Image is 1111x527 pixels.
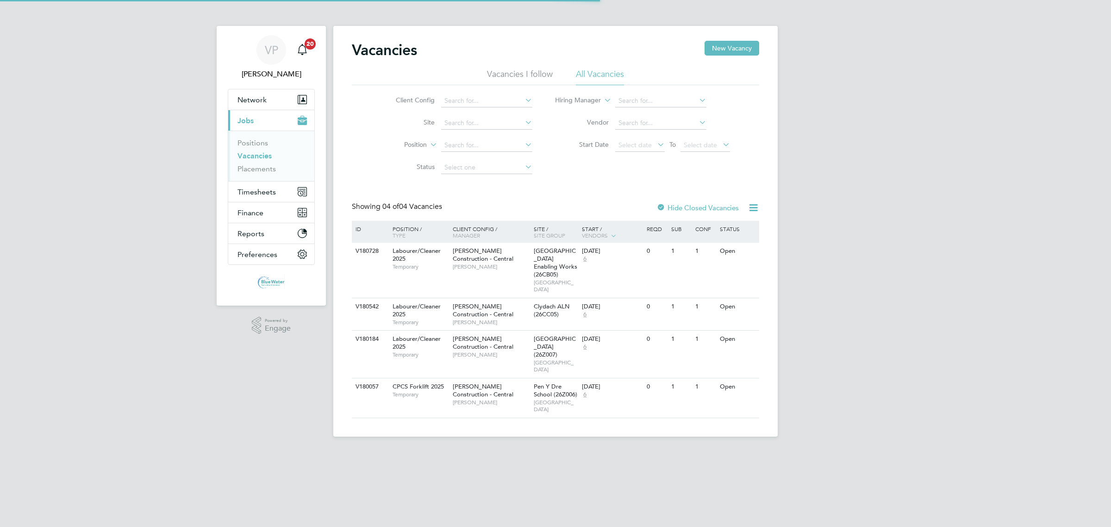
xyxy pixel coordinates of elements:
[265,317,291,325] span: Powered by
[381,96,435,104] label: Client Config
[693,298,717,315] div: 1
[393,263,448,270] span: Temporary
[353,221,386,237] div: ID
[237,208,263,217] span: Finance
[353,331,386,348] div: V180184
[217,26,326,306] nav: Main navigation
[656,203,739,212] label: Hide Closed Vacancies
[582,303,642,311] div: [DATE]
[644,298,668,315] div: 0
[576,69,624,85] li: All Vacancies
[228,35,315,80] a: VP[PERSON_NAME]
[381,163,435,171] label: Status
[453,263,529,270] span: [PERSON_NAME]
[718,243,758,260] div: Open
[453,351,529,358] span: [PERSON_NAME]
[669,331,693,348] div: 1
[534,247,577,278] span: [GEOGRAPHIC_DATA] Enabling Works (26CB05)
[393,351,448,358] span: Temporary
[237,95,267,104] span: Network
[534,232,565,239] span: Site Group
[237,250,277,259] span: Preferences
[228,69,315,80] span: Victoria Price
[228,244,314,264] button: Preferences
[228,223,314,244] button: Reports
[453,399,529,406] span: [PERSON_NAME]
[228,202,314,223] button: Finance
[393,247,441,263] span: Labourer/Cleaner 2025
[582,232,608,239] span: Vendors
[393,391,448,398] span: Temporary
[258,274,285,289] img: bluewaterwales-logo-retina.png
[684,141,717,149] span: Select date
[582,247,642,255] div: [DATE]
[718,378,758,395] div: Open
[718,298,758,315] div: Open
[693,331,717,348] div: 1
[441,139,532,152] input: Search for...
[582,391,588,399] span: 6
[534,399,578,413] span: [GEOGRAPHIC_DATA]
[353,243,386,260] div: V180728
[618,141,652,149] span: Select date
[237,151,272,160] a: Vacancies
[644,331,668,348] div: 0
[615,117,706,130] input: Search for...
[237,188,276,196] span: Timesheets
[644,221,668,237] div: Reqd
[669,298,693,315] div: 1
[374,140,427,150] label: Position
[352,41,417,59] h2: Vacancies
[534,335,576,358] span: [GEOGRAPHIC_DATA] (26Z007)
[453,247,513,263] span: [PERSON_NAME] Construction - Central
[453,335,513,351] span: [PERSON_NAME] Construction - Central
[353,378,386,395] div: V180057
[352,202,444,212] div: Showing
[555,140,609,149] label: Start Date
[534,302,569,318] span: Clydach ALN (26CC05)
[393,383,444,390] span: CPCS Forklift 2025
[669,378,693,395] div: 1
[450,221,531,243] div: Client Config /
[718,331,758,348] div: Open
[293,35,312,65] a: 20
[265,325,291,333] span: Engage
[693,221,717,237] div: Conf
[669,243,693,260] div: 1
[441,161,532,174] input: Select one
[667,138,679,151] span: To
[718,221,758,237] div: Status
[644,378,668,395] div: 0
[237,138,268,147] a: Positions
[393,302,441,318] span: Labourer/Cleaner 2025
[453,319,529,326] span: [PERSON_NAME]
[228,89,314,110] button: Network
[705,41,759,56] button: New Vacancy
[669,221,693,237] div: Sub
[228,274,315,289] a: Go to home page
[237,164,276,173] a: Placements
[582,311,588,319] span: 6
[580,221,644,244] div: Start /
[237,116,254,125] span: Jobs
[693,243,717,260] div: 1
[582,255,588,263] span: 6
[382,202,442,211] span: 04 Vacancies
[237,229,264,238] span: Reports
[555,118,609,126] label: Vendor
[441,117,532,130] input: Search for...
[453,302,513,318] span: [PERSON_NAME] Construction - Central
[487,69,553,85] li: Vacancies I follow
[393,319,448,326] span: Temporary
[644,243,668,260] div: 0
[548,96,601,105] label: Hiring Manager
[228,110,314,131] button: Jobs
[393,232,406,239] span: Type
[381,118,435,126] label: Site
[534,279,578,293] span: [GEOGRAPHIC_DATA]
[353,298,386,315] div: V180542
[393,335,441,351] span: Labourer/Cleaner 2025
[228,182,314,202] button: Timesheets
[534,359,578,373] span: [GEOGRAPHIC_DATA]
[582,383,642,391] div: [DATE]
